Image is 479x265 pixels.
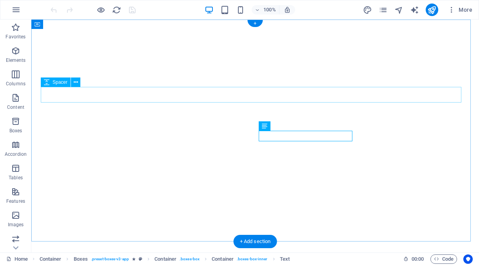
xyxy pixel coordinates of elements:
[6,254,28,264] a: Click to cancel selection. Double-click to open Pages
[379,5,388,14] i: Pages (Ctrl+Alt+S)
[417,256,418,262] span: :
[284,6,291,13] i: On resize automatically adjust zoom level to fit chosen device.
[53,80,67,85] span: Spacer
[445,4,475,16] button: More
[74,254,88,264] span: Click to select. Double-click to edit
[363,5,372,14] button: design
[9,128,22,134] p: Boxes
[91,254,129,264] span: . preset-boxes-v3-app
[6,198,25,204] p: Features
[112,5,121,14] i: Reload page
[280,254,290,264] span: Click to select. Double-click to edit
[247,20,263,27] div: +
[434,254,454,264] span: Code
[252,5,279,14] button: 100%
[263,5,276,14] h6: 100%
[139,257,142,261] i: This element is a customizable preset
[8,222,24,228] p: Images
[430,254,457,264] button: Code
[5,151,27,157] p: Accordion
[6,57,26,63] p: Elements
[394,5,403,14] i: Navigator
[6,81,25,87] p: Columns
[403,254,424,264] h6: Session time
[410,5,419,14] i: AI Writer
[234,235,277,248] div: + Add section
[132,257,136,261] i: Element contains an animation
[412,254,424,264] span: 00 00
[448,6,472,14] span: More
[212,254,234,264] span: Click to select. Double-click to edit
[7,104,24,110] p: Content
[40,254,62,264] span: Click to select. Double-click to edit
[237,254,268,264] span: . boxes-box-inner
[427,5,436,14] i: Publish
[180,254,200,264] span: . boxes-box
[426,4,438,16] button: publish
[379,5,388,14] button: pages
[410,5,419,14] button: text_generator
[394,5,404,14] button: navigator
[9,175,23,181] p: Tables
[154,254,176,264] span: Click to select. Double-click to edit
[463,254,473,264] button: Usercentrics
[363,5,372,14] i: Design (Ctrl+Alt+Y)
[5,34,25,40] p: Favorites
[112,5,121,14] button: reload
[40,254,290,264] nav: breadcrumb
